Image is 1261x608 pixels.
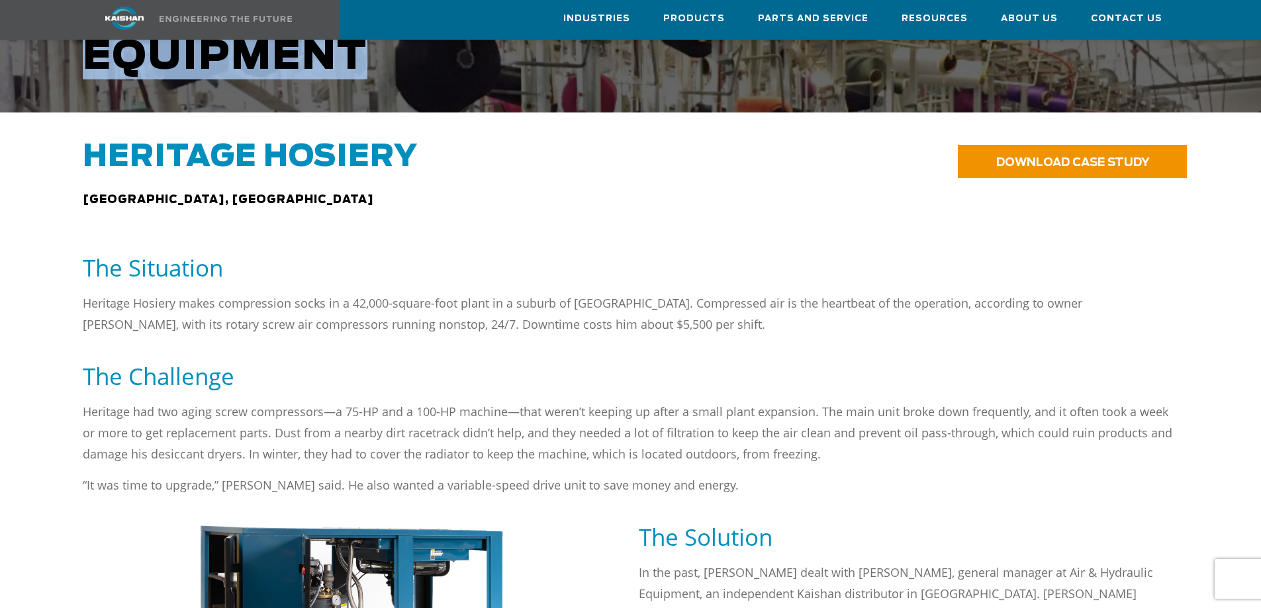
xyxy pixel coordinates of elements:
[83,195,374,205] span: [GEOGRAPHIC_DATA], [GEOGRAPHIC_DATA]
[996,157,1150,168] span: DOWNLOAD CASE STUDY
[83,142,418,172] span: Heritage Hosiery
[563,1,630,36] a: Industries
[1001,1,1058,36] a: About Us
[160,16,292,22] img: Engineering the future
[1091,11,1162,26] span: Contact Us
[1001,11,1058,26] span: About Us
[83,474,1179,496] p: “It was time to upgrade,” [PERSON_NAME] said. He also wanted a variable-speed drive unit to save ...
[663,11,725,26] span: Products
[83,401,1179,464] p: Heritage had two aging screw compressors—a 75-HP and a 100-HP machine—that weren’t keeping up aft...
[758,1,868,36] a: Parts and Service
[663,1,725,36] a: Products
[902,1,968,36] a: Resources
[83,253,1179,282] h5: The Situation
[758,11,868,26] span: Parts and Service
[1091,1,1162,36] a: Contact Us
[639,522,1179,552] h5: The Solution
[958,145,1187,178] a: DOWNLOAD CASE STUDY
[83,361,1179,391] h5: The Challenge
[75,7,174,30] img: kaishan logo
[902,11,968,26] span: Resources
[563,11,630,26] span: Industries
[83,292,1179,335] p: Heritage Hosiery makes compression socks in a 42,000-square-foot plant in a suburb of [GEOGRAPHIC...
